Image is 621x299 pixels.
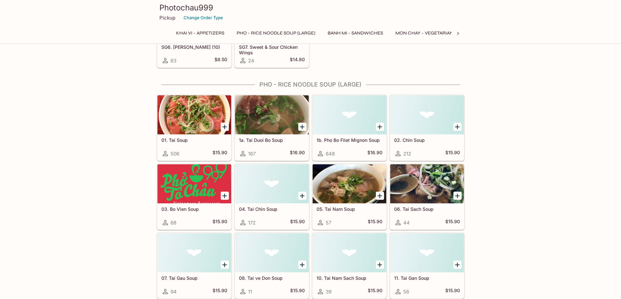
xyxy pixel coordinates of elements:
h5: 08. Tai ve Don Soup [239,275,305,281]
span: 11 [248,289,252,295]
div: 03. Bo Vien Soup [157,164,231,203]
span: 648 [326,151,335,157]
a: 04. Tai Chin Soup172$15.90 [235,164,309,230]
span: 24 [248,58,254,64]
span: 68 [170,220,176,226]
p: Pickup [159,15,175,21]
span: 167 [248,151,256,157]
button: Add 11. Tai Gan Soup [453,261,462,269]
span: 39 [326,289,332,295]
div: 01. Tai Soup [157,95,231,134]
button: Add 05. Tai Nam Soup [376,192,384,200]
button: Mon Chay - Vegetarian Entrees [392,29,479,38]
h5: SG7. Sweet & Sour Chicken Wings [239,44,305,55]
h5: 10. Tai Nam Sach Soup [317,275,382,281]
span: 172 [248,220,256,226]
h5: $15.90 [368,219,382,226]
a: 03. Bo Vien Soup68$15.90 [157,164,231,230]
h5: 04. Tai Chin Soup [239,206,305,212]
button: Add 07. Tai Gau Soup [221,261,229,269]
h5: $16.90 [367,150,382,157]
a: 07. Tai Gau Soup94$15.90 [157,233,231,299]
h5: 07. Tai Gau Soup [161,275,227,281]
button: Add 1b. Pho Bo Filet Mignon Soup [376,123,384,131]
div: 06. Tai Sach Soup [390,164,464,203]
button: Khai Vi - Appetizers [172,29,228,38]
button: Add 01. Tai Soup [221,123,229,131]
h5: $8.50 [214,57,227,64]
span: 44 [403,220,410,226]
h5: $15.90 [213,150,227,157]
button: Add 1a. Tai Duoi Bo Soup [298,123,306,131]
button: Banh Mi - Sandwiches [324,29,387,38]
a: 1b. Pho Bo Filet Mignon Soup648$16.90 [312,95,387,161]
a: 08. Tai ve Don Soup11$15.90 [235,233,309,299]
h5: 02. Chin Soup [394,137,460,143]
span: 506 [170,151,179,157]
h5: $14.80 [290,57,305,64]
div: 1a. Tai Duoi Bo Soup [235,95,309,134]
h5: $15.90 [445,150,460,157]
button: Add 10. Tai Nam Sach Soup [376,261,384,269]
h5: $15.90 [368,288,382,295]
h5: SG6. [PERSON_NAME] (10) [161,44,227,50]
a: 01. Tai Soup506$15.90 [157,95,231,161]
span: 212 [403,151,411,157]
h5: $15.90 [445,219,460,226]
h5: 1b. Pho Bo Filet Mignon Soup [317,137,382,143]
div: 1b. Pho Bo Filet Mignon Soup [313,95,386,134]
div: 10. Tai Nam Sach Soup [313,233,386,272]
span: 56 [403,289,409,295]
h5: 05. Tai Nam Soup [317,206,382,212]
a: 10. Tai Nam Sach Soup39$15.90 [312,233,387,299]
button: Pho - Rice Noodle Soup (Large) [233,29,319,38]
a: 02. Chin Soup212$15.90 [390,95,464,161]
a: 11. Tai Gan Soup56$15.90 [390,233,464,299]
span: 94 [170,289,177,295]
div: 08. Tai ve Don Soup [235,233,309,272]
span: 57 [326,220,331,226]
div: 11. Tai Gan Soup [390,233,464,272]
div: 02. Chin Soup [390,95,464,134]
a: 05. Tai Nam Soup57$15.90 [312,164,387,230]
h5: 06. Tai Sach Soup [394,206,460,212]
button: Add 03. Bo Vien Soup [221,192,229,200]
button: Change Order Type [181,13,226,23]
span: 63 [170,58,176,64]
h5: 03. Bo Vien Soup [161,206,227,212]
h5: 1a. Tai Duoi Bo Soup [239,137,305,143]
h5: 01. Tai Soup [161,137,227,143]
a: 1a. Tai Duoi Bo Soup167$16.90 [235,95,309,161]
h5: $15.90 [445,288,460,295]
h4: Pho - Rice Noodle Soup (Large) [157,81,465,88]
a: 06. Tai Sach Soup44$15.90 [390,164,464,230]
h5: $15.90 [213,288,227,295]
h5: $16.90 [290,150,305,157]
button: Add 02. Chin Soup [453,123,462,131]
button: Add 08. Tai ve Don Soup [298,261,306,269]
button: Add 06. Tai Sach Soup [453,192,462,200]
button: Add 04. Tai Chin Soup [298,192,306,200]
h5: $15.90 [213,219,227,226]
div: 07. Tai Gau Soup [157,233,231,272]
h5: $15.90 [290,219,305,226]
h5: $15.90 [290,288,305,295]
h3: Photochau999 [159,3,462,13]
div: 04. Tai Chin Soup [235,164,309,203]
div: 05. Tai Nam Soup [313,164,386,203]
h5: 11. Tai Gan Soup [394,275,460,281]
